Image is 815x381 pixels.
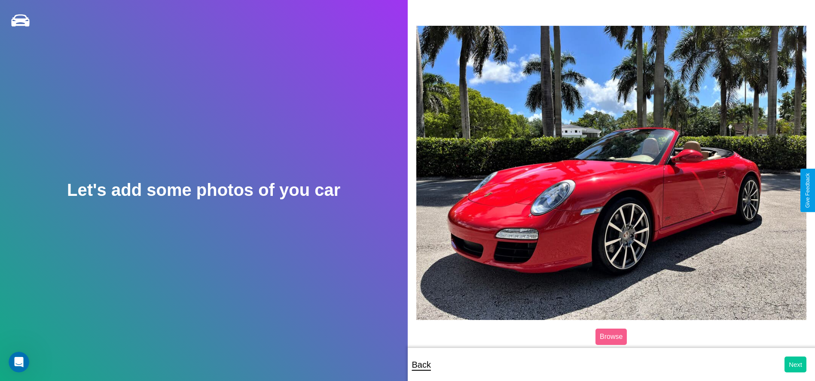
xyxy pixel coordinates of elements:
[805,173,811,208] div: Give Feedback
[784,357,806,372] button: Next
[67,180,340,200] h2: Let's add some photos of you car
[9,352,29,372] iframe: Intercom live chat
[595,329,627,345] label: Browse
[412,357,431,372] p: Back
[416,26,807,320] img: posted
